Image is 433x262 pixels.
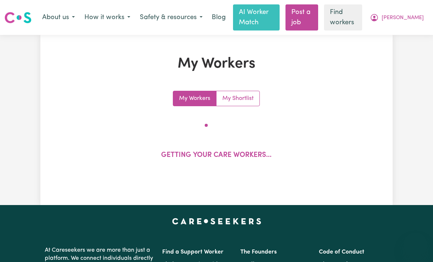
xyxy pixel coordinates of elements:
a: Find workers [324,4,362,30]
a: My Shortlist [216,91,259,106]
button: About us [37,10,80,25]
button: My Account [365,10,429,25]
a: Blog [207,10,230,26]
a: Post a job [285,4,318,30]
a: My Workers [173,91,216,106]
a: Careseekers logo [4,9,32,26]
a: Find a Support Worker [162,249,223,255]
span: [PERSON_NAME] [382,14,424,22]
img: Careseekers logo [4,11,32,24]
iframe: Button to launch messaging window [404,233,427,256]
h1: My Workers [103,55,330,73]
a: AI Worker Match [233,4,280,30]
a: Careseekers home page [172,218,261,224]
a: The Founders [240,249,277,255]
button: How it works [80,10,135,25]
p: Getting your care workers... [161,150,272,161]
a: Code of Conduct [319,249,364,255]
button: Safety & resources [135,10,207,25]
